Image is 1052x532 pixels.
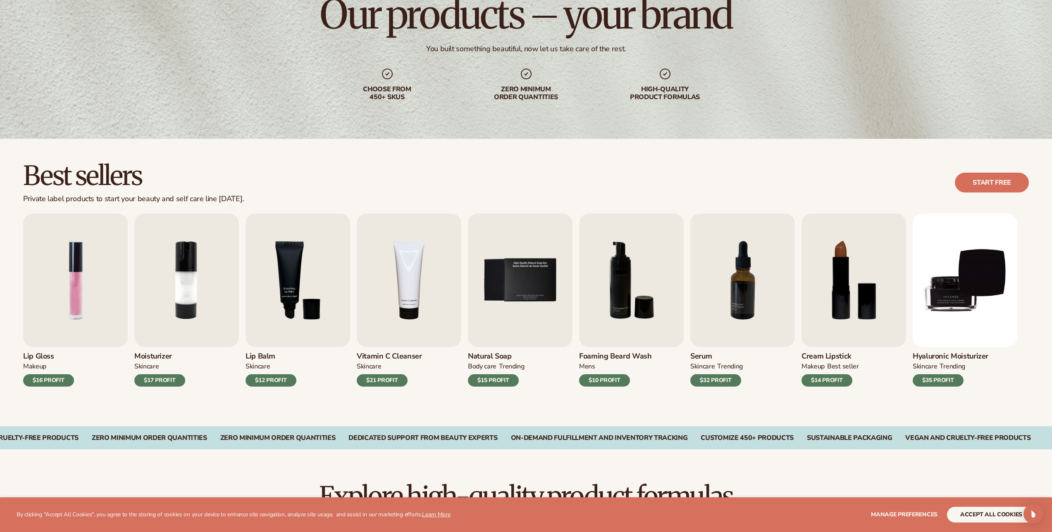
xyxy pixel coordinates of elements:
[579,362,595,371] div: mens
[23,162,244,190] h2: Best sellers
[246,214,350,387] a: 3 / 9
[473,85,579,101] div: Zero minimum order quantities
[357,374,408,387] div: $21 PROFIT
[468,352,525,361] h3: Natural Soap
[579,214,684,387] a: 6 / 9
[499,362,524,371] div: TRENDING
[913,362,937,371] div: SKINCARE
[246,352,296,361] h3: Lip Balm
[468,214,573,387] a: 5 / 9
[23,374,74,387] div: $16 PROFIT
[947,507,1035,522] button: accept all cookies
[807,434,892,442] div: SUSTAINABLE PACKAGING
[871,511,937,518] span: Manage preferences
[802,374,852,387] div: $14 PROFIT
[690,352,743,361] h3: Serum
[827,362,859,371] div: BEST SELLER
[357,352,422,361] h3: Vitamin C Cleanser
[246,374,296,387] div: $12 PROFIT
[468,374,519,387] div: $15 PROFIT
[717,362,742,371] div: TRENDING
[220,434,336,442] div: Zero Minimum Order QuantitieS
[17,511,451,518] p: By clicking "Accept All Cookies", you agree to the storing of cookies on your device to enhance s...
[1023,504,1043,524] div: Open Intercom Messenger
[802,352,859,361] h3: Cream Lipstick
[23,214,128,387] a: 1 / 9
[511,434,688,442] div: On-Demand Fulfillment and Inventory Tracking
[871,507,937,522] button: Manage preferences
[955,173,1029,192] a: Start free
[802,362,825,371] div: MAKEUP
[134,214,239,387] a: 2 / 9
[905,434,1031,442] div: VEGAN AND CRUELTY-FREE PRODUCTS
[426,44,626,54] div: You built something beautiful, now let us take care of the rest.
[348,434,497,442] div: Dedicated Support From Beauty Experts
[468,362,496,371] div: BODY Care
[357,362,381,371] div: Skincare
[134,352,185,361] h3: Moisturizer
[612,85,718,101] div: High-quality product formulas
[23,195,244,204] div: Private label products to start your beauty and self care line [DATE].
[913,352,988,361] h3: Hyaluronic moisturizer
[579,352,652,361] h3: Foaming beard wash
[913,214,1017,387] a: 9 / 9
[134,362,159,371] div: SKINCARE
[802,214,906,387] a: 8 / 9
[701,434,794,442] div: CUSTOMIZE 450+ PRODUCTS
[246,362,270,371] div: SKINCARE
[940,362,965,371] div: TRENDING
[690,362,715,371] div: SKINCARE
[690,214,795,387] a: 7 / 9
[23,352,74,361] h3: Lip Gloss
[422,511,450,518] a: Learn More
[913,374,964,387] div: $35 PROFIT
[23,482,1029,510] h2: Explore high-quality product formulas
[92,434,207,442] div: Zero Minimum Order QuantitieS
[334,85,440,101] div: Choose from 450+ Skus
[579,374,630,387] div: $10 PROFIT
[23,362,46,371] div: MAKEUP
[134,374,185,387] div: $17 PROFIT
[690,374,741,387] div: $32 PROFIT
[357,214,461,387] a: 4 / 9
